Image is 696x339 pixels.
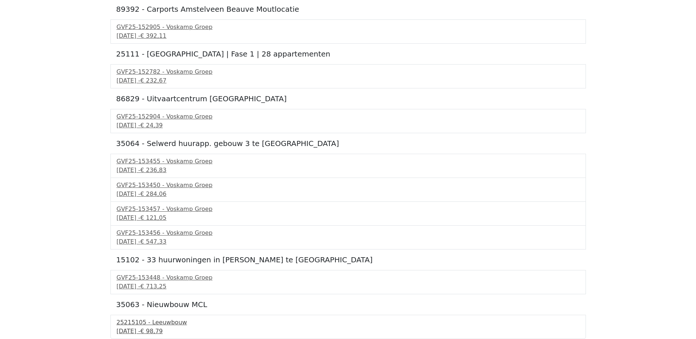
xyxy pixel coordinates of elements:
div: [DATE] - [117,237,580,246]
div: GVF25-153457 - Voskamp Groep [117,205,580,214]
div: GVF25-153448 - Voskamp Groep [117,273,580,282]
h5: 89392 - Carports Amstelveen Beauve Moutlocatie [116,5,580,14]
span: € 547,33 [140,238,166,245]
div: [DATE] - [117,32,580,40]
a: 25215105 - Leeuwbouw[DATE] -€ 98,79 [117,318,580,336]
h5: 35064 - Selwerd huurapp. gebouw 3 te [GEOGRAPHIC_DATA] [116,139,580,148]
h5: 86829 - Uitvaartcentrum [GEOGRAPHIC_DATA] [116,94,580,103]
div: [DATE] - [117,121,580,130]
span: € 284,06 [140,190,166,197]
span: € 392,11 [140,32,166,39]
a: GVF25-152904 - Voskamp Groep[DATE] -€ 24,39 [117,112,580,130]
div: [DATE] - [117,190,580,198]
div: [DATE] - [117,327,580,336]
div: GVF25-153456 - Voskamp Groep [117,229,580,237]
div: GVF25-153450 - Voskamp Groep [117,181,580,190]
a: GVF25-153456 - Voskamp Groep[DATE] -€ 547,33 [117,229,580,246]
span: € 232,67 [140,77,166,84]
div: GVF25-152904 - Voskamp Groep [117,112,580,121]
h5: 25111 - [GEOGRAPHIC_DATA] | Fase 1 | 28 appartementen [116,50,580,58]
span: € 236,83 [140,167,166,174]
span: € 121,05 [140,214,166,221]
span: € 98,79 [140,328,163,335]
span: € 24,39 [140,122,163,129]
a: GVF25-153450 - Voskamp Groep[DATE] -€ 284,06 [117,181,580,198]
a: GVF25-152905 - Voskamp Groep[DATE] -€ 392,11 [117,23,580,40]
div: 25215105 - Leeuwbouw [117,318,580,327]
a: GVF25-153455 - Voskamp Groep[DATE] -€ 236,83 [117,157,580,175]
a: GVF25-153448 - Voskamp Groep[DATE] -€ 713,25 [117,273,580,291]
div: [DATE] - [117,214,580,222]
div: GVF25-153455 - Voskamp Groep [117,157,580,166]
h5: 15102 - 33 huurwoningen in [PERSON_NAME] te [GEOGRAPHIC_DATA] [116,255,580,264]
div: GVF25-152782 - Voskamp Groep [117,68,580,76]
span: € 713,25 [140,283,166,290]
a: GVF25-153457 - Voskamp Groep[DATE] -€ 121,05 [117,205,580,222]
div: [DATE] - [117,282,580,291]
div: [DATE] - [117,76,580,85]
div: [DATE] - [117,166,580,175]
a: GVF25-152782 - Voskamp Groep[DATE] -€ 232,67 [117,68,580,85]
h5: 35063 - Nieuwbouw MCL [116,300,580,309]
div: GVF25-152905 - Voskamp Groep [117,23,580,32]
